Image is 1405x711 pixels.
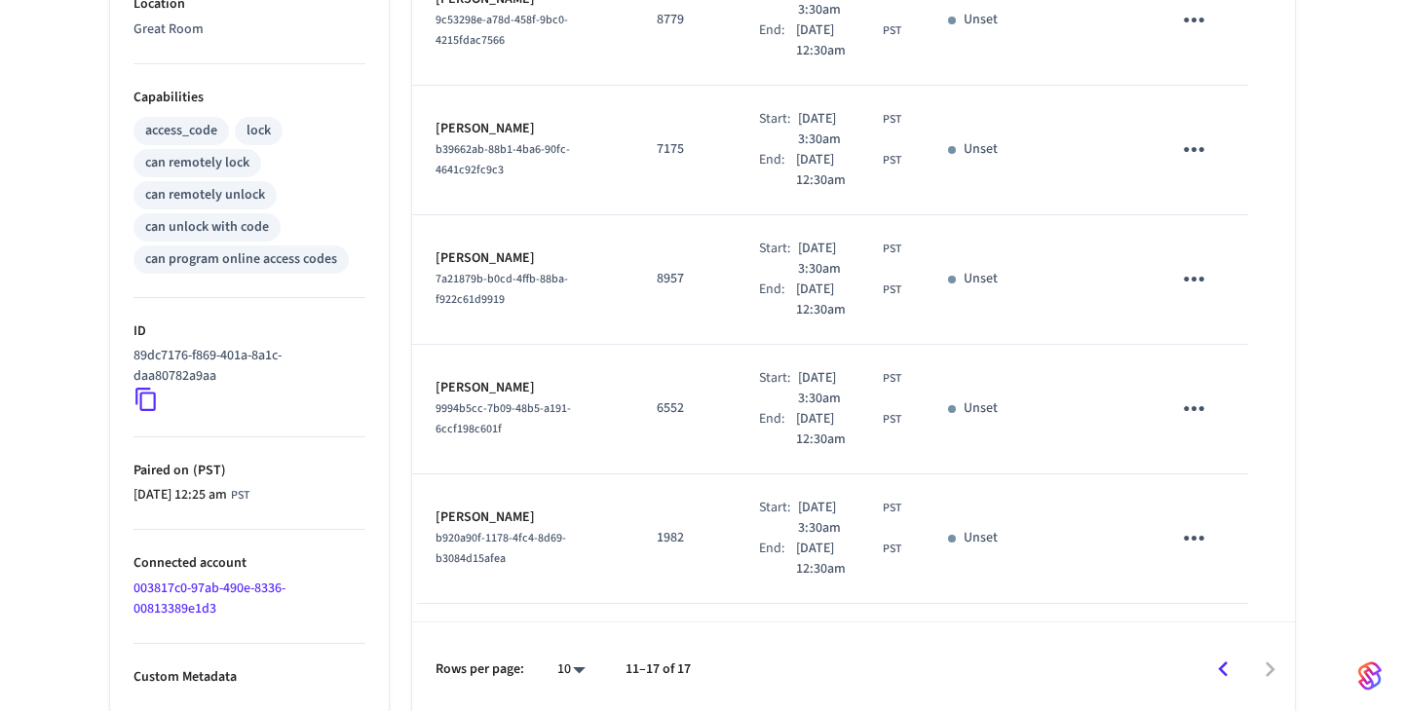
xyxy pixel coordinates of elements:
a: 003817c0-97ab-490e-8336-00813389e1d3 [133,579,285,618]
p: Unset [964,528,998,548]
div: End: [759,280,797,320]
div: Asia/Manila [798,368,900,409]
div: Asia/Manila [796,280,900,320]
div: can remotely unlock [145,185,265,206]
div: End: [759,539,797,580]
div: End: [759,20,797,61]
p: 6552 [657,398,712,419]
span: b920a90f-1178-4fc4-8d69-b3084d15afea [436,530,566,567]
span: PST [883,500,901,517]
div: Asia/Manila [133,485,249,505]
p: [PERSON_NAME] [436,248,610,269]
div: Asia/Manila [796,20,900,61]
span: [DATE] 12:25 am [133,485,227,505]
span: PST [231,487,249,505]
div: Asia/Manila [796,150,900,191]
p: Unset [964,398,998,419]
p: 8779 [657,10,712,30]
span: [DATE] 12:30am [796,539,878,580]
p: Unset [964,10,998,30]
p: 89dc7176-f869-401a-8a1c-daa80782a9aa [133,346,358,387]
p: Capabilities [133,88,365,108]
span: PST [883,411,901,429]
div: Asia/Manila [798,239,900,280]
span: [DATE] 12:30am [796,20,878,61]
p: Connected account [133,553,365,574]
div: End: [759,150,797,191]
div: Asia/Manila [798,498,900,539]
span: 7a21879b-b0cd-4ffb-88ba-f922c61d9919 [436,271,568,308]
span: b39662ab-88b1-4ba6-90fc-4641c92fc9c3 [436,141,570,178]
div: Start: [759,239,799,280]
span: 9994b5cc-7b09-48b5-a191-6ccf198c601f [436,400,571,437]
span: PST [883,111,901,129]
div: lock [247,121,271,141]
p: 8957 [657,269,712,289]
p: [PERSON_NAME] [436,507,610,528]
div: 10 [548,655,594,684]
p: 7175 [657,139,712,160]
p: [PERSON_NAME] [436,119,610,139]
p: ID [133,321,365,342]
p: Unset [964,139,998,160]
span: PST [883,281,901,299]
span: [DATE] 12:30am [796,280,878,320]
div: Start: [759,498,799,539]
p: Unset [964,269,998,289]
p: [PERSON_NAME] [436,378,610,398]
div: access_code [145,121,217,141]
span: 9c53298e-a78d-458f-9bc0-4215fdac7566 [436,12,568,49]
span: ( PST ) [189,461,226,480]
p: Paired on [133,461,365,481]
span: [DATE] 3:30am [798,368,878,409]
p: 1982 [657,528,712,548]
span: [DATE] 12:30am [796,150,878,191]
span: [DATE] 3:30am [798,239,878,280]
span: PST [883,541,901,558]
span: [DATE] 3:30am [798,498,878,539]
p: 11–17 of 17 [626,659,691,680]
button: Go to previous page [1200,647,1246,692]
div: Asia/Manila [796,409,900,450]
span: PST [883,152,901,169]
p: Great Room [133,19,365,40]
div: can remotely lock [145,153,249,173]
div: Start: [759,109,799,150]
div: can program online access codes [145,249,337,270]
div: Start: [759,368,799,409]
p: Custom Metadata [133,667,365,688]
img: SeamLogoGradient.69752ec5.svg [1358,660,1382,692]
span: PST [883,241,901,258]
div: can unlock with code [145,217,269,238]
p: Rows per page: [436,659,524,680]
span: PST [883,22,901,40]
span: [DATE] 3:30am [798,109,878,150]
div: End: [759,409,797,450]
span: [DATE] 12:30am [796,409,878,450]
div: Asia/Manila [798,109,900,150]
span: PST [883,370,901,388]
div: Asia/Manila [796,539,900,580]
